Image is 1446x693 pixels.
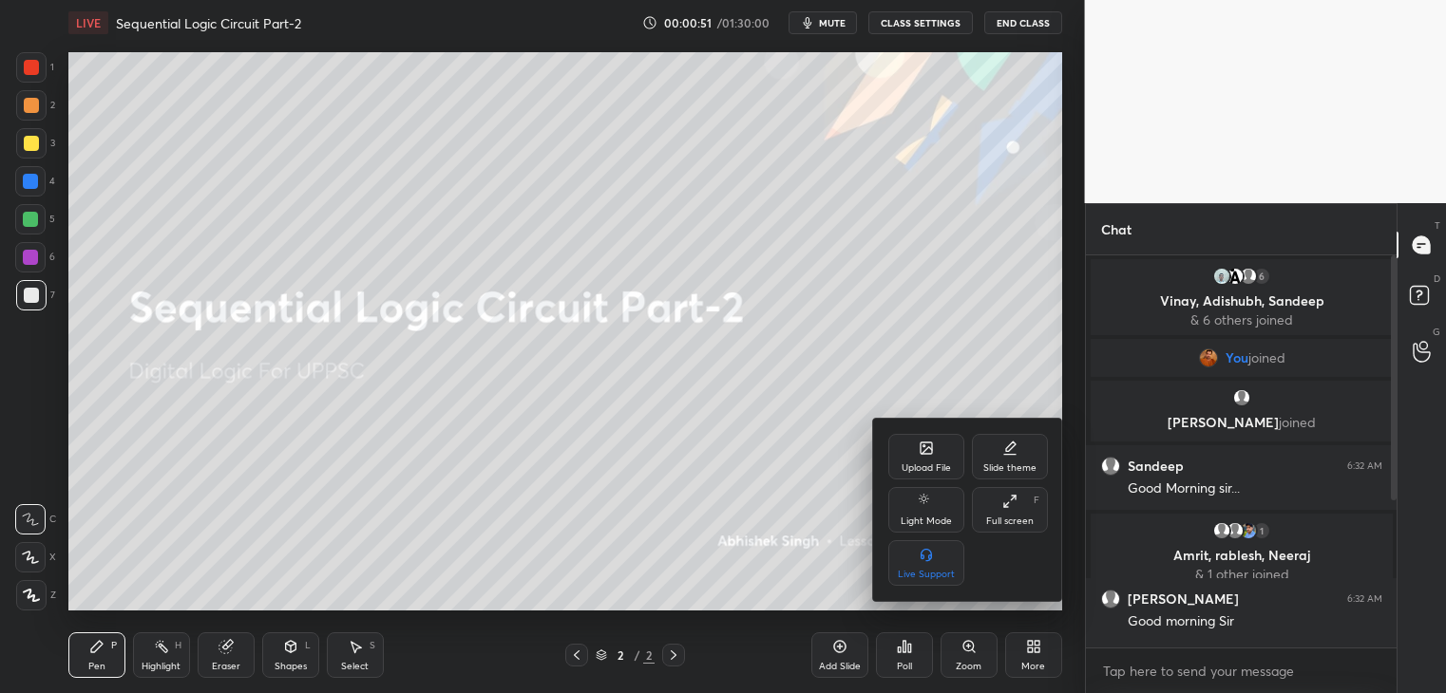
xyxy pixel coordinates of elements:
[1034,496,1039,505] div: F
[986,516,1034,526] div: Full screen
[902,463,951,473] div: Upload File
[898,570,955,579] div: Live Support
[983,463,1037,473] div: Slide theme
[901,516,952,526] div: Light Mode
